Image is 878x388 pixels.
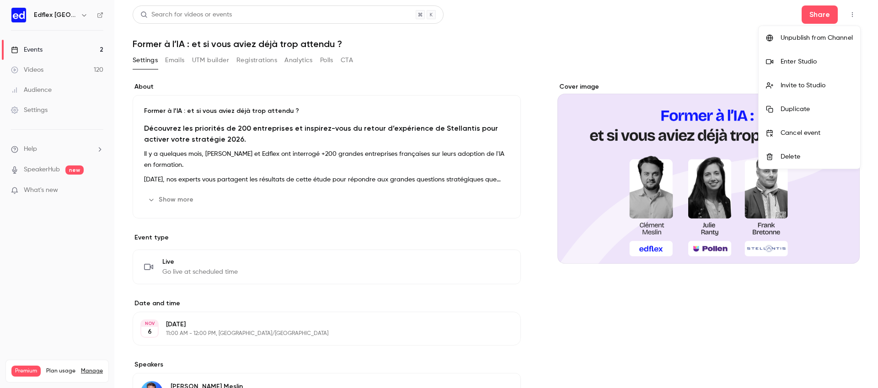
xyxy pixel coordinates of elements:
[781,128,853,138] div: Cancel event
[781,152,853,161] div: Delete
[781,57,853,66] div: Enter Studio
[781,33,853,43] div: Unpublish from Channel
[781,81,853,90] div: Invite to Studio
[781,105,853,114] div: Duplicate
